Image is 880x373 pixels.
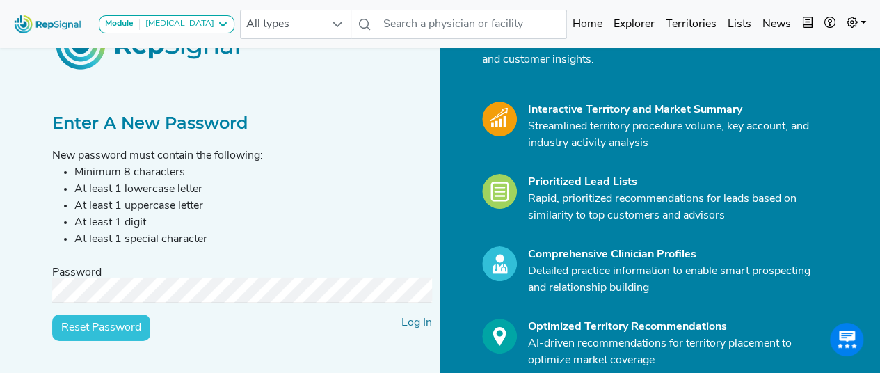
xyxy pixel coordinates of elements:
img: Market_Icon.a700a4ad.svg [482,102,517,136]
div: Comprehensive Clinician Profiles [528,246,820,263]
li: At least 1 special character [74,231,432,248]
h2: Enter A New Password [52,113,432,134]
a: Home [567,10,608,38]
div: [MEDICAL_DATA] [140,19,214,30]
div: Prioritized Lead Lists [528,174,820,191]
li: At least 1 digit [74,214,432,231]
div: Optimized Territory Recommendations [528,319,820,335]
li: At least 1 uppercase letter [74,198,432,214]
img: Profile_Icon.739e2aba.svg [482,246,517,281]
p: Detailed practice information to enable smart prospecting and relationship building [528,263,820,296]
img: Leads_Icon.28e8c528.svg [482,174,517,209]
label: Password [52,264,102,281]
a: Explorer [608,10,660,38]
p: AI-driven recommendations for territory placement to optimize market coverage [528,335,820,369]
span: All types [241,10,324,38]
div: New password must contain the following: [52,148,432,248]
input: Reset Password [52,314,150,340]
img: RepSignalLogo.20539ed3.png [38,2,259,86]
div: Interactive Territory and Market Summary [528,102,820,118]
a: Log In [401,317,432,328]
button: Intel Book [797,10,819,38]
p: Rapid, prioritized recommendations for leads based on similarity to top customers and advisors [528,191,820,224]
a: Territories [660,10,722,38]
li: At least 1 lowercase letter [74,181,432,198]
button: Module[MEDICAL_DATA] [99,15,234,33]
a: News [757,10,797,38]
img: Optimize_Icon.261f85db.svg [482,319,517,354]
strong: Module [105,19,134,28]
p: Streamlined territory procedure volume, key account, and industry activity analysis [528,118,820,152]
input: Search a physician or facility [378,10,567,39]
a: Lists [722,10,757,38]
li: Minimum 8 characters [74,164,432,181]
